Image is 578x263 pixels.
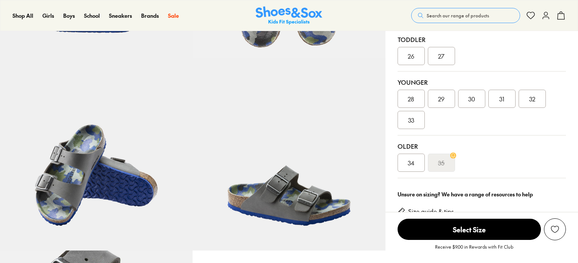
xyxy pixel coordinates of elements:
[544,218,566,240] button: Add to Wishlist
[398,35,566,44] div: Toddler
[256,6,322,25] a: Shoes & Sox
[193,58,385,250] img: 7-549341_1
[499,94,504,103] span: 31
[398,218,541,240] button: Select Size
[398,190,566,198] div: Unsure on sizing? We have a range of resources to help
[42,12,54,20] a: Girls
[411,8,520,23] button: Search our range of products
[141,12,159,19] span: Brands
[256,6,322,25] img: SNS_Logo_Responsive.svg
[109,12,132,20] a: Sneakers
[12,12,33,19] span: Shop All
[529,94,535,103] span: 32
[63,12,75,19] span: Boys
[468,94,475,103] span: 30
[438,94,444,103] span: 29
[408,158,415,167] span: 34
[141,12,159,20] a: Brands
[109,12,132,19] span: Sneakers
[12,12,33,20] a: Shop All
[398,142,566,151] div: Older
[408,207,454,216] a: Size guide & tips
[84,12,100,19] span: School
[408,115,414,124] span: 33
[427,12,489,19] span: Search our range of products
[408,94,414,103] span: 28
[438,158,444,167] s: 35
[168,12,179,19] span: Sale
[398,219,541,240] span: Select Size
[435,243,513,257] p: Receive $9.00 in Rewards with Fit Club
[398,78,566,87] div: Younger
[168,12,179,20] a: Sale
[63,12,75,20] a: Boys
[42,12,54,19] span: Girls
[438,51,444,61] span: 27
[84,12,100,20] a: School
[408,51,414,61] span: 26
